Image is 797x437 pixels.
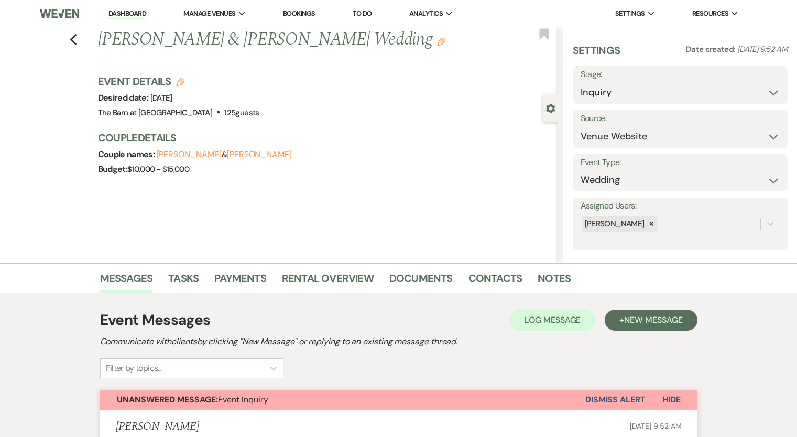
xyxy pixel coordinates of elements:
[98,107,212,118] span: The Barn at [GEOGRAPHIC_DATA]
[662,394,681,405] span: Hide
[605,310,697,331] button: +New Message
[468,270,522,293] a: Contacts
[117,394,218,405] strong: Unanswered Message:
[581,111,780,126] label: Source:
[646,390,697,410] button: Hide
[538,270,571,293] a: Notes
[283,9,315,18] a: Bookings
[546,103,555,113] button: Close lead details
[150,93,172,103] span: [DATE]
[100,309,211,331] h1: Event Messages
[98,74,259,89] h3: Event Details
[582,216,646,232] div: [PERSON_NAME]
[108,9,146,19] a: Dashboard
[100,270,153,293] a: Messages
[409,8,443,19] span: Analytics
[624,314,682,325] span: New Message
[692,8,728,19] span: Resources
[157,150,222,159] button: [PERSON_NAME]
[98,149,157,160] span: Couple names:
[183,8,235,19] span: Manage Venues
[581,67,780,82] label: Stage:
[98,163,128,174] span: Budget:
[224,107,259,118] span: 125 guests
[737,44,788,54] span: [DATE] 9:52 AM
[100,335,697,348] h2: Communicate with clients by clicking "New Message" or replying to an existing message thread.
[100,390,585,410] button: Unanswered Message:Event Inquiry
[117,394,268,405] span: Event Inquiry
[573,43,620,66] h3: Settings
[525,314,581,325] span: Log Message
[127,164,189,174] span: $10,000 - $15,000
[98,92,150,103] span: Desired date:
[214,270,266,293] a: Payments
[98,27,462,52] h1: [PERSON_NAME] & [PERSON_NAME] Wedding
[630,421,681,431] span: [DATE] 9:52 AM
[389,270,453,293] a: Documents
[581,155,780,170] label: Event Type:
[40,3,79,25] img: Weven Logo
[615,8,645,19] span: Settings
[106,362,162,375] div: Filter by topics...
[585,390,646,410] button: Dismiss Alert
[282,270,374,293] a: Rental Overview
[686,44,737,54] span: Date created:
[353,9,372,18] a: To Do
[581,199,780,214] label: Assigned Users:
[98,130,548,145] h3: Couple Details
[116,420,199,433] h5: [PERSON_NAME]
[157,149,292,160] span: &
[227,150,292,159] button: [PERSON_NAME]
[510,310,595,331] button: Log Message
[168,270,199,293] a: Tasks
[437,37,445,46] button: Edit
